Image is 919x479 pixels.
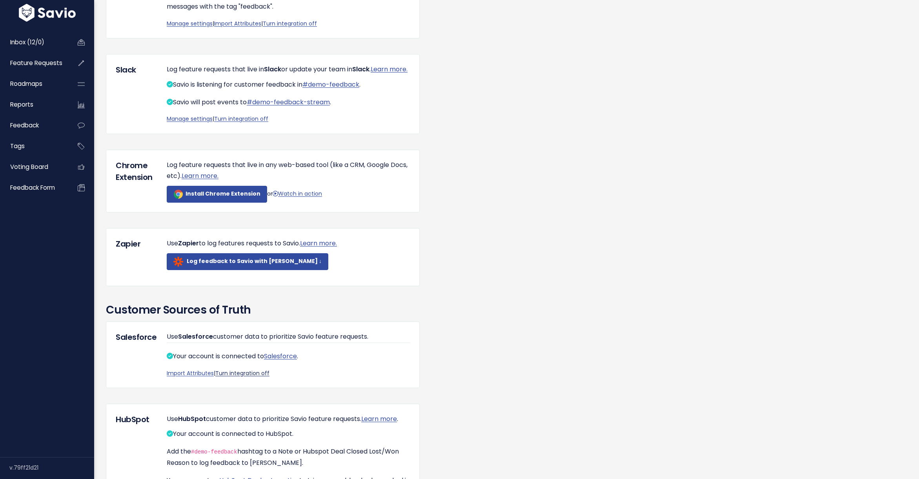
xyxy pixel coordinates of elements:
[371,65,408,74] a: Learn more.
[167,64,410,75] p: Log feature requests that live in or update your team in .
[178,414,206,423] span: HubSpot
[178,239,199,248] span: Zapier
[167,368,410,378] p: |
[187,257,322,265] b: Log feedback to Savio with [PERSON_NAME] ↓
[2,179,65,197] a: Feedback form
[352,65,369,74] span: Slack
[116,414,155,425] h5: HubSpot
[167,20,213,27] a: Manage settings
[167,369,214,377] a: Import Attributes
[215,369,269,377] a: Turn integration off
[263,20,317,27] a: Turn integration off
[10,163,48,171] span: Voting Board
[2,116,65,134] a: Feedback
[167,79,410,91] p: Savio is listening for customer feedback in .
[167,186,410,203] p: or
[273,190,322,198] a: Watch in action
[191,449,237,455] code: #demo-feedback
[178,332,213,341] span: Salesforce
[214,115,268,123] a: Turn integration off
[300,239,337,248] a: Learn more.
[182,171,218,180] a: Learn more.
[10,121,39,129] span: Feedback
[2,158,65,176] a: Voting Board
[2,33,65,51] a: Inbox (12/0)
[167,114,410,124] p: |
[173,257,183,267] img: zapier-logomark.4c254df5a20f.png
[10,100,33,109] span: Reports
[264,65,281,74] span: Slack
[173,189,183,199] img: chrome_icon_color-200x200.c40245578546.png
[167,331,410,343] p: Use customer data to prioritize Savio feature requests.
[186,190,260,198] b: Install Chrome Extension
[167,19,410,29] p: | |
[10,59,62,67] span: Feature Requests
[167,446,410,469] p: Add the hashtag to a Note or Hubspot Deal Closed Lost/Won Reason to log feedback to [PERSON_NAME].
[247,98,330,107] a: #demo-feedback-stream
[167,186,267,203] a: Install Chrome Extension
[167,160,410,182] p: Log feature requests that live in any web-based tool (like a CRM, Google Docs, etc).
[116,64,155,76] h5: Slack
[10,38,44,46] span: Inbox (12/0)
[167,351,410,362] p: Your account is connected to .
[106,302,907,318] h3: Customer Sources of Truth
[167,414,410,425] p: Use customer data to prioritize Savio feature requests. .
[167,238,410,249] p: Use to log features requests to Savio.
[116,238,155,250] h5: Zapier
[167,253,328,270] a: Log feedback to Savio with [PERSON_NAME] ↓
[361,414,397,423] a: Learn more
[264,352,297,361] a: Salesforce
[2,137,65,155] a: Tags
[167,115,213,123] a: Manage settings
[10,183,55,192] span: Feedback form
[167,97,410,108] p: Savio will post events to .
[2,96,65,114] a: Reports
[10,142,25,150] span: Tags
[116,331,155,343] h5: Salesforce
[2,75,65,93] a: Roadmaps
[10,80,42,88] span: Roadmaps
[9,457,94,478] div: v.79ff21d21
[214,20,261,27] a: Import Attributes
[116,160,155,183] h5: Chrome Extension
[167,428,410,440] p: Your account is connected to HubSpot.
[302,80,359,89] a: #demo-feedback
[17,4,78,22] img: logo-white.9d6f32f41409.svg
[2,54,65,72] a: Feature Requests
